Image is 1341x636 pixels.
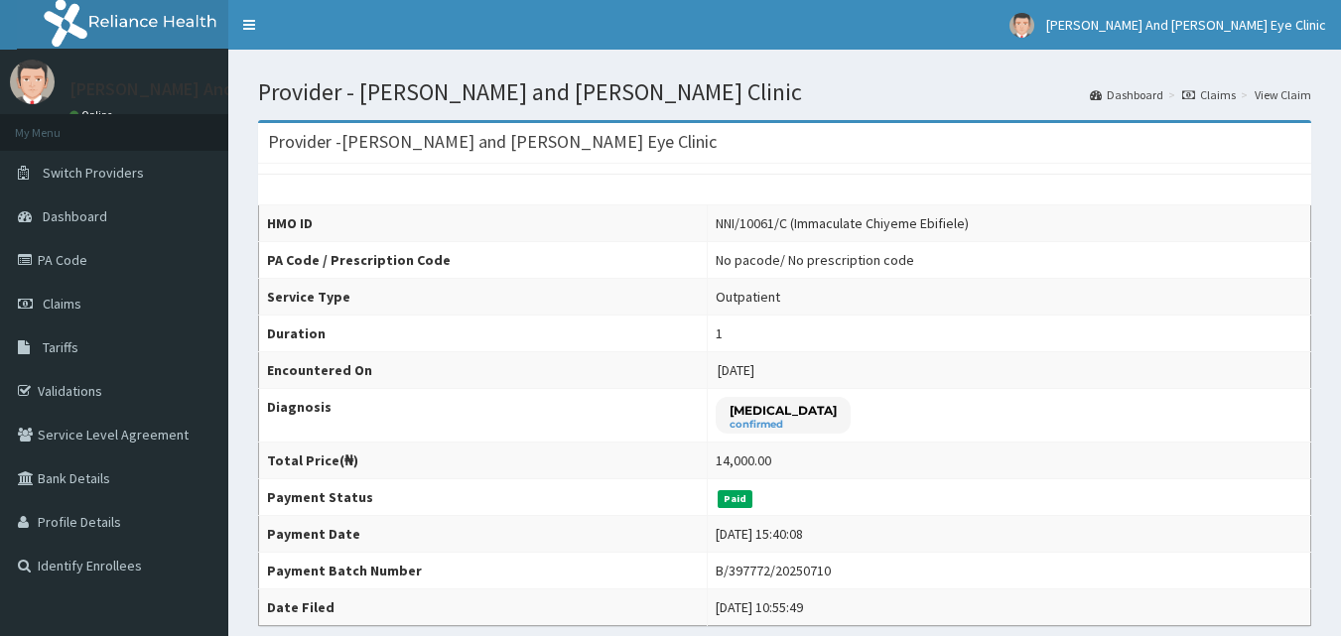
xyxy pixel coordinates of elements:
[716,450,771,470] div: 14,000.00
[718,490,753,508] span: Paid
[718,361,754,379] span: [DATE]
[259,589,708,626] th: Date Filed
[1255,86,1311,103] a: View Claim
[259,352,708,389] th: Encountered On
[259,279,708,316] th: Service Type
[716,597,803,617] div: [DATE] 10:55:49
[43,295,81,313] span: Claims
[1182,86,1236,103] a: Claims
[716,250,914,270] div: No pacode / No prescription code
[259,443,708,479] th: Total Price(₦)
[259,553,708,589] th: Payment Batch Number
[716,323,723,343] div: 1
[716,561,831,580] div: B/397772/20250710
[259,516,708,553] th: Payment Date
[268,133,717,151] h3: Provider - [PERSON_NAME] and [PERSON_NAME] Eye Clinic
[1090,86,1163,103] a: Dashboard
[730,402,837,419] p: [MEDICAL_DATA]
[716,213,969,233] div: NNI/10061/C (Immaculate Chiyeme Ebifiele)
[259,242,708,279] th: PA Code / Prescription Code
[259,479,708,516] th: Payment Status
[716,287,780,307] div: Outpatient
[1046,16,1326,34] span: [PERSON_NAME] And [PERSON_NAME] Eye Clinic
[259,316,708,352] th: Duration
[730,420,837,430] small: confirmed
[1009,13,1034,38] img: User Image
[43,338,78,356] span: Tariffs
[716,524,803,544] div: [DATE] 15:40:08
[69,108,117,122] a: Online
[69,80,445,98] p: [PERSON_NAME] And [PERSON_NAME] Eye Clinic
[43,164,144,182] span: Switch Providers
[10,60,55,104] img: User Image
[259,205,708,242] th: HMO ID
[43,207,107,225] span: Dashboard
[259,389,708,443] th: Diagnosis
[258,79,1311,105] h1: Provider - [PERSON_NAME] and [PERSON_NAME] Clinic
